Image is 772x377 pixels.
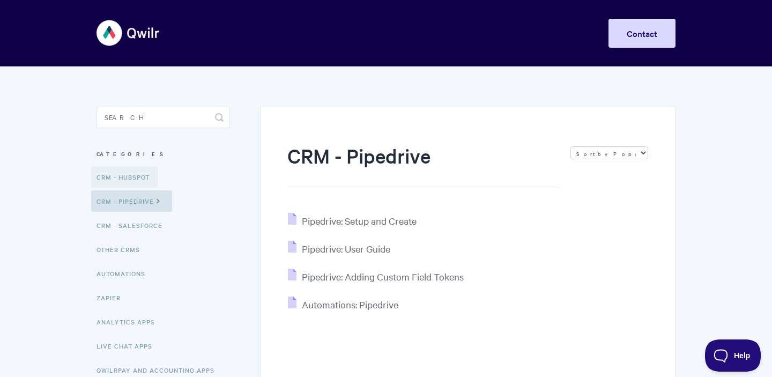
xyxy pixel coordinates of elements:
[302,242,390,255] span: Pipedrive: User Guide
[96,107,230,128] input: Search
[96,335,160,357] a: Live Chat Apps
[705,339,761,372] iframe: Toggle Customer Support
[96,144,230,164] h3: Categories
[608,19,675,48] a: Contact
[302,270,464,283] span: Pipedrive: Adding Custom Field Tokens
[96,287,129,308] a: Zapier
[96,13,160,53] img: Qwilr Help Center
[288,242,390,255] a: Pipedrive: User Guide
[302,298,398,311] span: Automations: Pipedrive
[288,298,398,311] a: Automations: Pipedrive
[302,215,417,227] span: Pipedrive: Setup and Create
[91,190,172,212] a: CRM - Pipedrive
[96,311,163,332] a: Analytics Apps
[287,142,560,188] h1: CRM - Pipedrive
[96,263,153,284] a: Automations
[91,166,158,188] a: CRM - HubSpot
[570,146,648,159] select: Page reloads on selection
[288,215,417,227] a: Pipedrive: Setup and Create
[96,215,170,236] a: CRM - Salesforce
[288,270,464,283] a: Pipedrive: Adding Custom Field Tokens
[96,239,148,260] a: Other CRMs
